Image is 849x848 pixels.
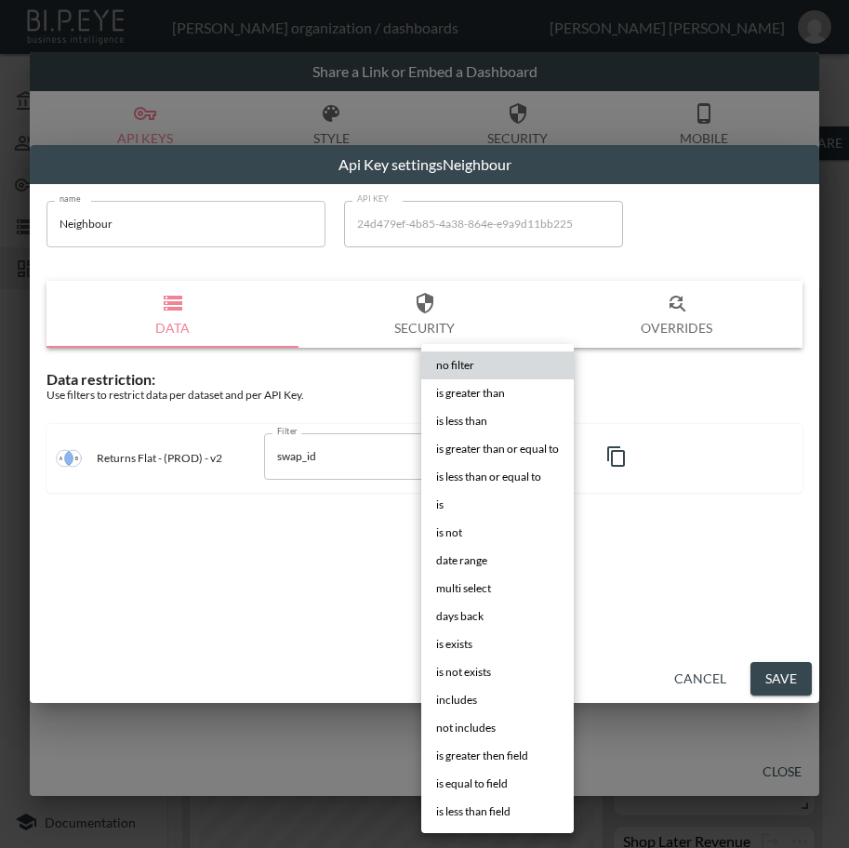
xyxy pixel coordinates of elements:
[436,552,487,569] span: date range
[436,385,505,402] span: is greater than
[436,608,484,625] span: days back
[436,636,472,653] span: is exists
[436,664,491,681] span: is not exists
[436,357,474,374] span: no filter
[436,720,496,736] span: not includes
[436,748,528,764] span: is greater then field
[436,497,444,513] span: is
[436,524,462,541] span: is not
[436,413,487,430] span: is less than
[436,580,491,597] span: multi select
[436,441,559,457] span: is greater than or equal to
[436,469,541,485] span: is less than or equal to
[436,775,508,792] span: is equal to field
[436,692,477,709] span: includes
[436,803,511,820] span: is less than field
